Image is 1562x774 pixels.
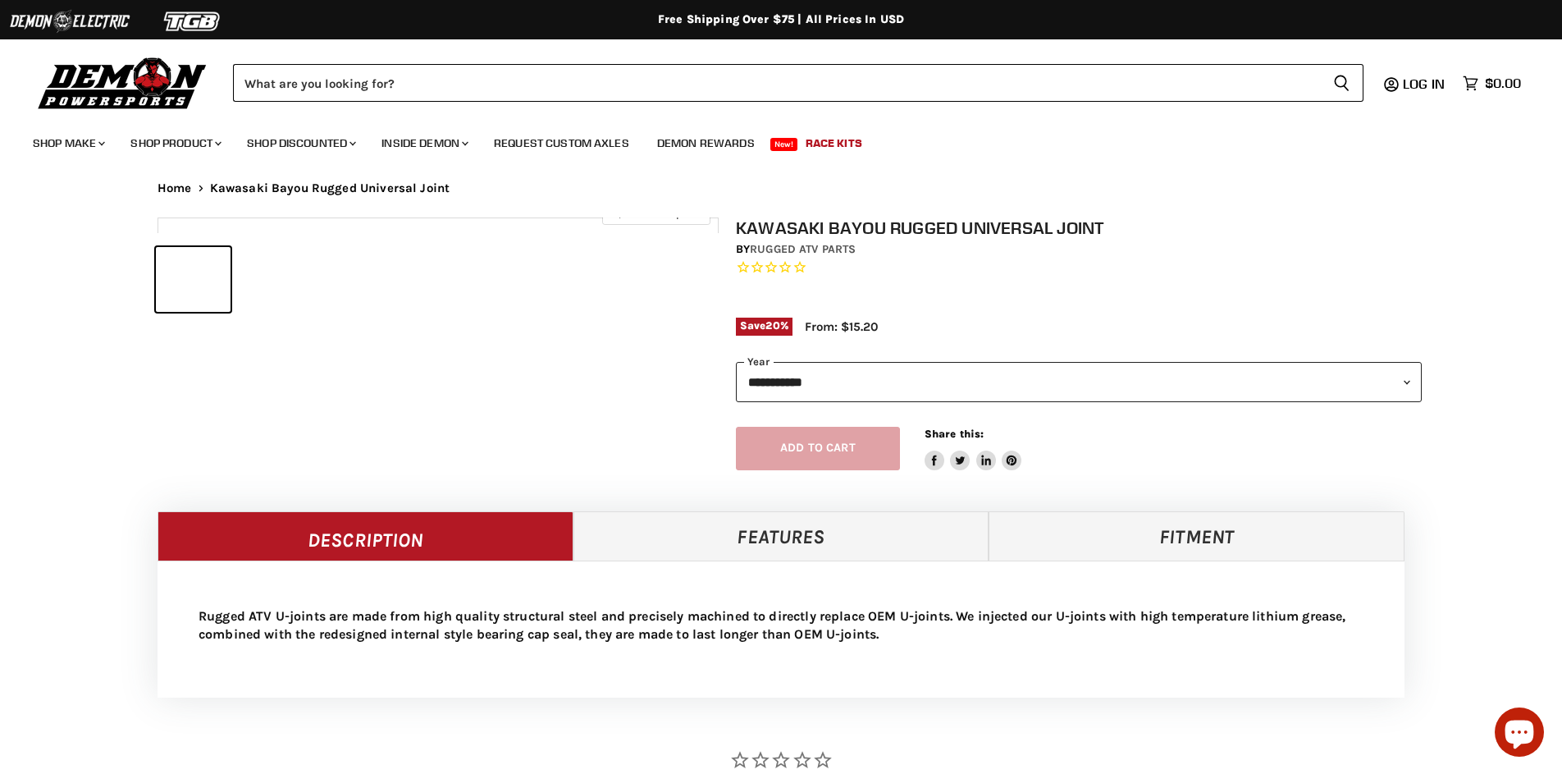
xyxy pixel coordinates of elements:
[805,319,878,334] span: From: $15.20
[210,181,450,195] span: Kawasaki Bayou Rugged Universal Joint
[235,126,366,160] a: Shop Discounted
[156,247,231,312] button: IMAGE thumbnail
[21,120,1517,160] ul: Main menu
[33,53,212,112] img: Demon Powersports
[736,240,1422,259] div: by
[125,181,1437,195] nav: Breadcrumbs
[369,126,478,160] a: Inside Demon
[1395,76,1455,91] a: Log in
[925,428,984,440] span: Share this:
[736,218,1422,238] h1: Kawasaki Bayou Rugged Universal Joint
[736,362,1422,402] select: year
[1320,64,1363,102] button: Search
[1403,76,1445,92] span: Log in
[750,242,856,256] a: Rugged ATV Parts
[21,126,115,160] a: Shop Make
[1490,708,1549,761] inbox-online-store-chat: Shopify online store chat
[8,6,131,37] img: Demon Electric Logo 2
[736,318,792,336] span: Save %
[131,6,254,37] img: TGB Logo 2
[199,607,1363,643] p: Rugged ATV U-joints are made from high quality structural steel and precisely machined to directl...
[1485,76,1521,91] span: $0.00
[158,511,573,561] a: Description
[482,126,642,160] a: Request Custom Axles
[573,511,989,561] a: Features
[770,138,798,151] span: New!
[925,427,1022,470] aside: Share this:
[233,64,1363,102] form: Product
[125,12,1437,27] div: Free Shipping Over $75 | All Prices In USD
[1455,71,1529,95] a: $0.00
[765,319,779,332] span: 20
[736,259,1422,277] span: Rated 0.0 out of 5 stars 0 reviews
[233,64,1320,102] input: Search
[118,126,231,160] a: Shop Product
[158,181,192,195] a: Home
[610,207,701,219] span: Click to expand
[989,511,1404,561] a: Fitment
[645,126,767,160] a: Demon Rewards
[793,126,875,160] a: Race Kits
